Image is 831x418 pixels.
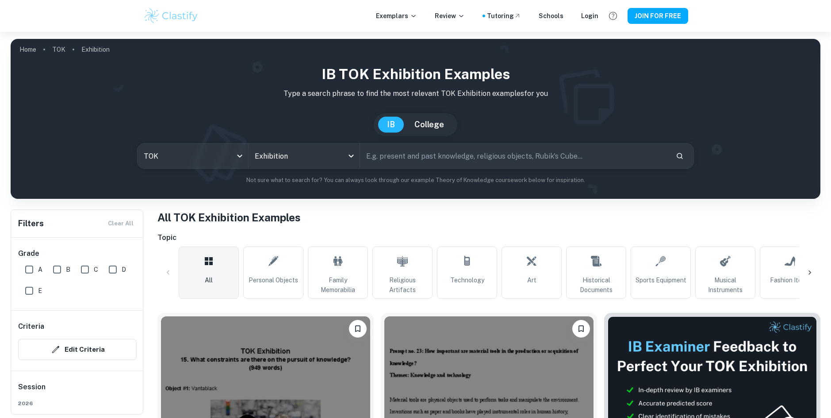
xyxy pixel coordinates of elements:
[378,117,404,133] button: IB
[11,39,820,199] img: profile cover
[18,176,813,185] p: Not sure what to search for? You can always look through our example Theory of Knowledge coursewo...
[628,8,688,24] button: JOIN FOR FREE
[249,275,298,285] span: Personal Objects
[18,217,44,230] h6: Filters
[249,144,359,168] div: Exhibition
[205,275,213,285] span: All
[636,275,686,285] span: Sports Equipment
[52,43,65,56] a: TOK
[18,339,137,360] button: Edit Criteria
[376,275,429,295] span: Religious Artifacts
[699,275,751,295] span: Musical Instruments
[487,11,521,21] a: Tutoring
[19,43,36,56] a: Home
[349,320,367,338] button: Please log in to bookmark exemplars
[406,117,453,133] button: College
[605,8,620,23] button: Help and Feedback
[18,382,137,399] h6: Session
[312,275,364,295] span: Family Memorabilia
[450,275,484,285] span: Technology
[122,265,126,274] span: D
[672,148,687,163] button: Search
[18,248,137,259] h6: Grade
[570,275,622,295] span: Historical Documents
[376,11,417,21] p: Exemplars
[18,399,137,407] span: 2026
[527,275,536,285] span: Art
[18,64,813,85] h1: IB TOK Exhibition examples
[18,88,813,99] p: Type a search phrase to find the most relevant TOK Exhibition examples for you
[94,265,98,274] span: C
[770,275,810,285] span: Fashion Items
[38,265,42,274] span: A
[138,144,248,168] div: TOK
[143,7,199,25] img: Clastify logo
[360,144,669,168] input: E.g. present and past knowledge, religious objects, Rubik's Cube...
[572,320,590,338] button: Please log in to bookmark exemplars
[18,321,44,332] h6: Criteria
[539,11,563,21] a: Schools
[581,11,598,21] a: Login
[435,11,465,21] p: Review
[66,265,70,274] span: B
[157,209,820,225] h1: All TOK Exhibition Examples
[157,232,820,243] h6: Topic
[81,45,110,54] p: Exhibition
[38,286,42,296] span: E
